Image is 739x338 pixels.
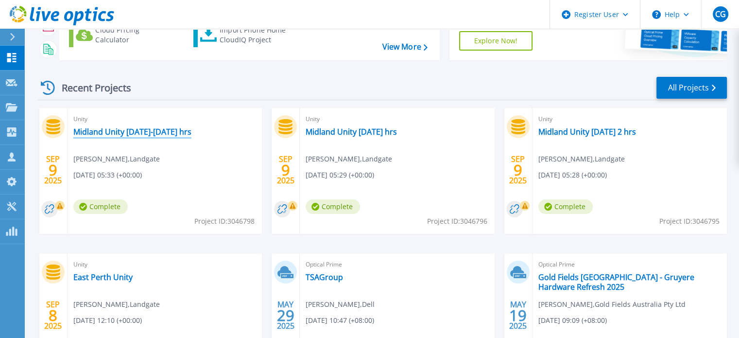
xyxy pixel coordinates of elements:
span: [PERSON_NAME] , Landgate [73,299,160,310]
span: Unity [538,114,721,125]
span: Optical Prime [538,259,721,270]
span: [DATE] 05:33 (+00:00) [73,170,142,180]
div: SEP 2025 [509,152,527,188]
span: [DATE] 05:28 (+00:00) [538,170,607,180]
span: CG [715,10,725,18]
a: Cloud Pricing Calculator [69,23,177,47]
span: Unity [73,259,256,270]
span: [DATE] 10:47 (+08:00) [306,315,374,326]
span: Project ID: 3046795 [659,216,720,227]
span: [DATE] 12:10 (+00:00) [73,315,142,326]
span: Project ID: 3046798 [194,216,255,227]
a: Midland Unity [DATE] hrs [306,127,397,137]
div: Recent Projects [37,76,144,100]
a: Midland Unity [DATE] 2 hrs [538,127,636,137]
div: Cloud Pricing Calculator [95,25,173,45]
span: 29 [277,311,294,320]
span: Project ID: 3046796 [427,216,487,227]
div: MAY 2025 [509,298,527,333]
span: [PERSON_NAME] , Landgate [538,154,625,164]
a: Explore Now! [459,31,533,51]
div: MAY 2025 [276,298,295,333]
span: [PERSON_NAME] , Landgate [306,154,392,164]
a: East Perth Unity [73,272,133,282]
span: [PERSON_NAME] , Dell [306,299,375,310]
span: 19 [509,311,527,320]
span: 9 [49,166,57,174]
a: View More [382,42,427,52]
span: [PERSON_NAME] , Gold Fields Australia Pty Ltd [538,299,686,310]
span: 9 [281,166,290,174]
span: Complete [306,199,360,214]
span: Complete [73,199,128,214]
a: Gold Fields [GEOGRAPHIC_DATA] - Gruyere Hardware Refresh 2025 [538,272,721,292]
div: SEP 2025 [276,152,295,188]
span: [PERSON_NAME] , Landgate [73,154,160,164]
div: Import Phone Home CloudIQ Project [220,25,295,45]
a: TSAGroup [306,272,343,282]
a: Midland Unity [DATE]-[DATE] hrs [73,127,191,137]
span: 9 [514,166,522,174]
span: 8 [49,311,57,320]
span: Complete [538,199,593,214]
span: Unity [306,114,488,125]
span: [DATE] 09:09 (+08:00) [538,315,607,326]
div: SEP 2025 [44,298,62,333]
a: All Projects [656,77,727,99]
div: SEP 2025 [44,152,62,188]
span: Unity [73,114,256,125]
span: Optical Prime [306,259,488,270]
span: [DATE] 05:29 (+00:00) [306,170,374,180]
